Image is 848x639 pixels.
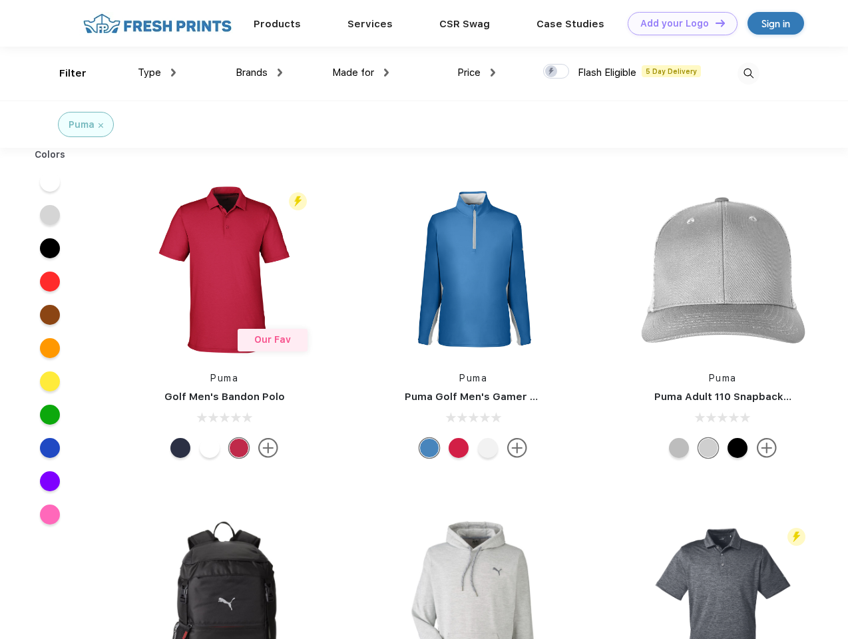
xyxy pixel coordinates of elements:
[642,65,701,77] span: 5 Day Delivery
[164,391,285,403] a: Golf Men's Bandon Polo
[634,181,811,358] img: func=resize&h=266
[698,438,718,458] div: Quarry Brt Whit
[507,438,527,458] img: more.svg
[459,373,487,383] a: Puma
[787,528,805,546] img: flash_active_toggle.svg
[419,438,439,458] div: Bright Cobalt
[210,373,238,383] a: Puma
[200,438,220,458] div: Bright White
[405,391,615,403] a: Puma Golf Men's Gamer Golf Quarter-Zip
[457,67,481,79] span: Price
[254,334,291,345] span: Our Fav
[229,438,249,458] div: Ski Patrol
[99,123,103,128] img: filter_cancel.svg
[136,181,313,358] img: func=resize&h=266
[449,438,469,458] div: Ski Patrol
[332,67,374,79] span: Made for
[491,69,495,77] img: dropdown.png
[138,67,161,79] span: Type
[757,438,777,458] img: more.svg
[171,69,176,77] img: dropdown.png
[289,192,307,210] img: flash_active_toggle.svg
[761,16,790,31] div: Sign in
[170,438,190,458] div: Navy Blazer
[439,18,490,30] a: CSR Swag
[25,148,76,162] div: Colors
[640,18,709,29] div: Add your Logo
[669,438,689,458] div: Quarry with Brt Whit
[69,118,95,132] div: Puma
[258,438,278,458] img: more.svg
[716,19,725,27] img: DT
[278,69,282,77] img: dropdown.png
[709,373,737,383] a: Puma
[728,438,747,458] div: Pma Blk Pma Blk
[478,438,498,458] div: Bright White
[236,67,268,79] span: Brands
[79,12,236,35] img: fo%20logo%202.webp
[738,63,759,85] img: desktop_search.svg
[385,181,562,358] img: func=resize&h=266
[347,18,393,30] a: Services
[59,66,87,81] div: Filter
[384,69,389,77] img: dropdown.png
[747,12,804,35] a: Sign in
[254,18,301,30] a: Products
[578,67,636,79] span: Flash Eligible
